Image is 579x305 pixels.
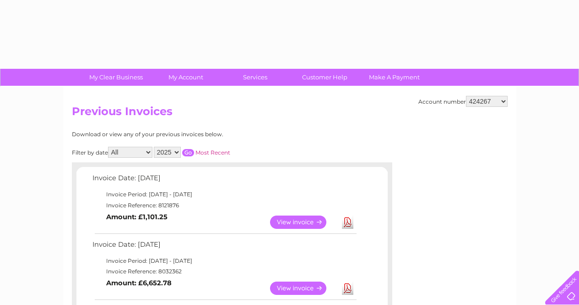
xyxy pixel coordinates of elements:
[106,279,172,287] b: Amount: £6,652.78
[287,69,363,86] a: Customer Help
[72,147,312,158] div: Filter by date
[90,189,358,200] td: Invoice Period: [DATE] - [DATE]
[342,282,353,295] a: Download
[78,69,154,86] a: My Clear Business
[106,213,168,221] b: Amount: £1,101.25
[90,266,358,277] td: Invoice Reference: 8032362
[90,238,358,255] td: Invoice Date: [DATE]
[148,69,223,86] a: My Account
[357,69,432,86] a: Make A Payment
[217,69,293,86] a: Services
[72,105,508,122] h2: Previous Invoices
[90,255,358,266] td: Invoice Period: [DATE] - [DATE]
[195,149,230,156] a: Most Recent
[418,96,508,107] div: Account number
[90,200,358,211] td: Invoice Reference: 8121876
[342,216,353,229] a: Download
[72,131,312,138] div: Download or view any of your previous invoices below.
[270,282,337,295] a: View
[270,216,337,229] a: View
[90,172,358,189] td: Invoice Date: [DATE]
